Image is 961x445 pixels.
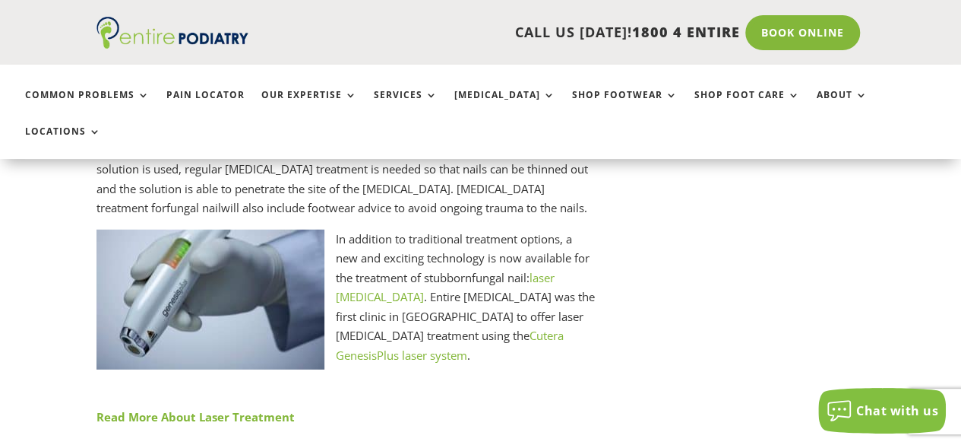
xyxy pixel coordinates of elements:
p: In addition to traditional treatment options, a new and exciting technology is now available for ... [96,230,595,377]
a: About [817,90,868,122]
a: Shop Foot Care [694,90,800,122]
p: Depending on your individual situation, conservative treatment will usually involve either an ora... [96,102,595,230]
a: Locations [25,126,101,159]
span: Chat with us [856,402,938,419]
button: Chat with us [818,388,946,434]
a: Read More About Laser Treatment [96,409,295,424]
p: CALL US [DATE]! [269,23,740,43]
a: Services [374,90,438,122]
a: Pain Locator [166,90,245,122]
span: 1800 4 ENTIRE [632,23,740,41]
a: Cutera GenesisPlus laser system [336,328,564,363]
keyword: fungal nail [472,270,526,285]
a: [MEDICAL_DATA] [454,90,555,122]
img: logo (1) [96,17,248,49]
a: Shop Footwear [572,90,678,122]
a: Our Expertise [261,90,357,122]
a: Entire Podiatry [96,37,248,52]
a: Book Online [745,15,860,50]
keyword: fungal nail [166,200,221,215]
a: Common Problems [25,90,150,122]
